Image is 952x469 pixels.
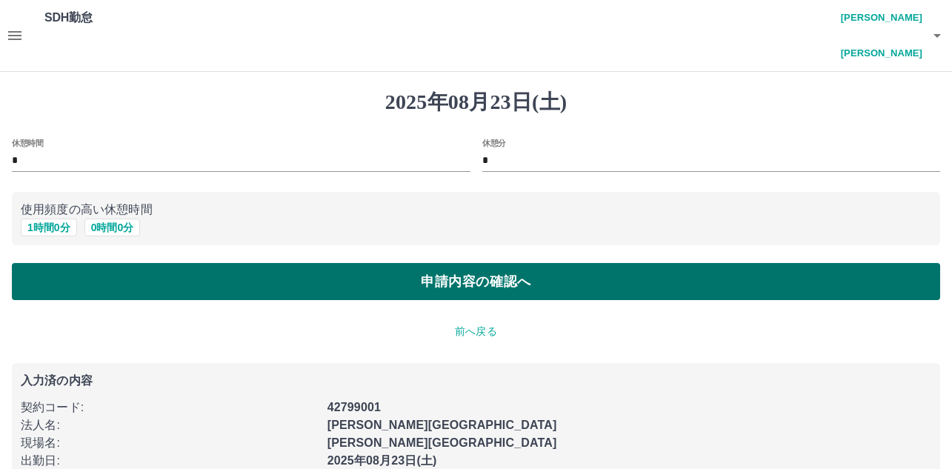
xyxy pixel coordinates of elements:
button: 申請内容の確認へ [12,263,940,300]
p: 現場名 : [21,434,319,452]
b: [PERSON_NAME][GEOGRAPHIC_DATA] [327,436,557,449]
label: 休憩分 [482,137,506,148]
b: [PERSON_NAME][GEOGRAPHIC_DATA] [327,419,557,431]
p: 法人名 : [21,416,319,434]
p: 使用頻度の高い休憩時間 [21,201,931,219]
p: 入力済の内容 [21,375,931,387]
button: 1時間0分 [21,219,77,236]
b: 42799001 [327,401,381,413]
h1: 2025年08月23日(土) [12,90,940,115]
p: 契約コード : [21,399,319,416]
label: 休憩時間 [12,137,43,148]
p: 前へ戻る [12,324,940,339]
button: 0時間0分 [84,219,141,236]
b: 2025年08月23日(土) [327,454,437,467]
